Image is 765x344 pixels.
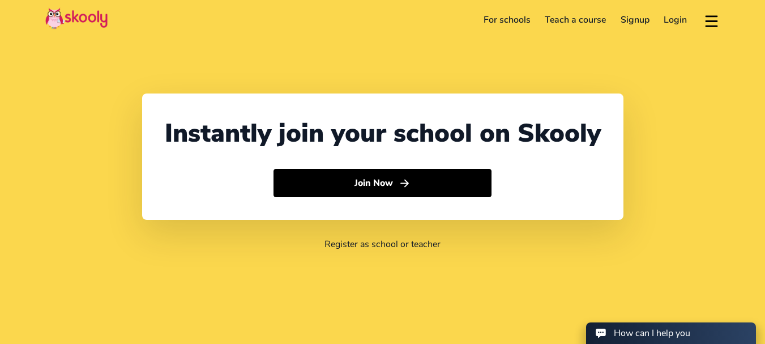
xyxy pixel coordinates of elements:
a: Login [657,11,695,29]
a: Teach a course [537,11,613,29]
button: menu outline [703,11,720,29]
a: Register as school or teacher [324,238,441,250]
a: Signup [613,11,657,29]
a: For schools [476,11,538,29]
div: Instantly join your school on Skooly [165,116,601,151]
ion-icon: arrow forward outline [399,177,411,189]
img: Skooly [45,7,108,29]
button: Join Nowarrow forward outline [273,169,492,197]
